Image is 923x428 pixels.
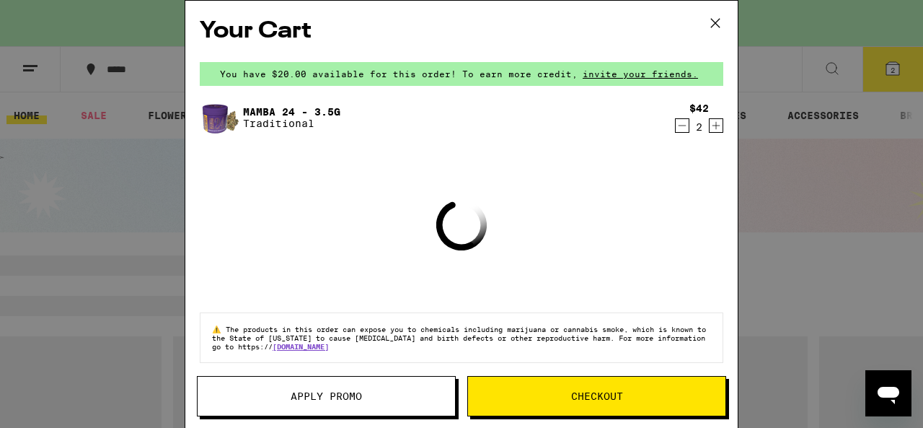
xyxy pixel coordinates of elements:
iframe: Button to launch messaging window [865,370,911,416]
span: Apply Promo [291,391,362,401]
div: $42 [689,102,709,114]
button: Apply Promo [197,376,456,416]
span: The products in this order can expose you to chemicals including marijuana or cannabis smoke, whi... [212,325,706,351]
button: Decrement [675,118,689,133]
img: Mamba 24 - 3.5g [200,97,240,138]
span: Checkout [571,391,623,401]
a: Mamba 24 - 3.5g [243,106,340,118]
button: Checkout [467,376,726,416]
a: [DOMAIN_NAME] [273,342,329,351]
span: ⚠️ [212,325,226,333]
div: 2 [689,121,709,133]
h2: Your Cart [200,15,723,48]
button: Increment [709,118,723,133]
span: You have $20.00 available for this order! To earn more credit, [220,69,578,79]
span: invite your friends. [578,69,703,79]
div: You have $20.00 available for this order! To earn more credit,invite your friends. [200,62,723,86]
p: Traditional [243,118,340,129]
